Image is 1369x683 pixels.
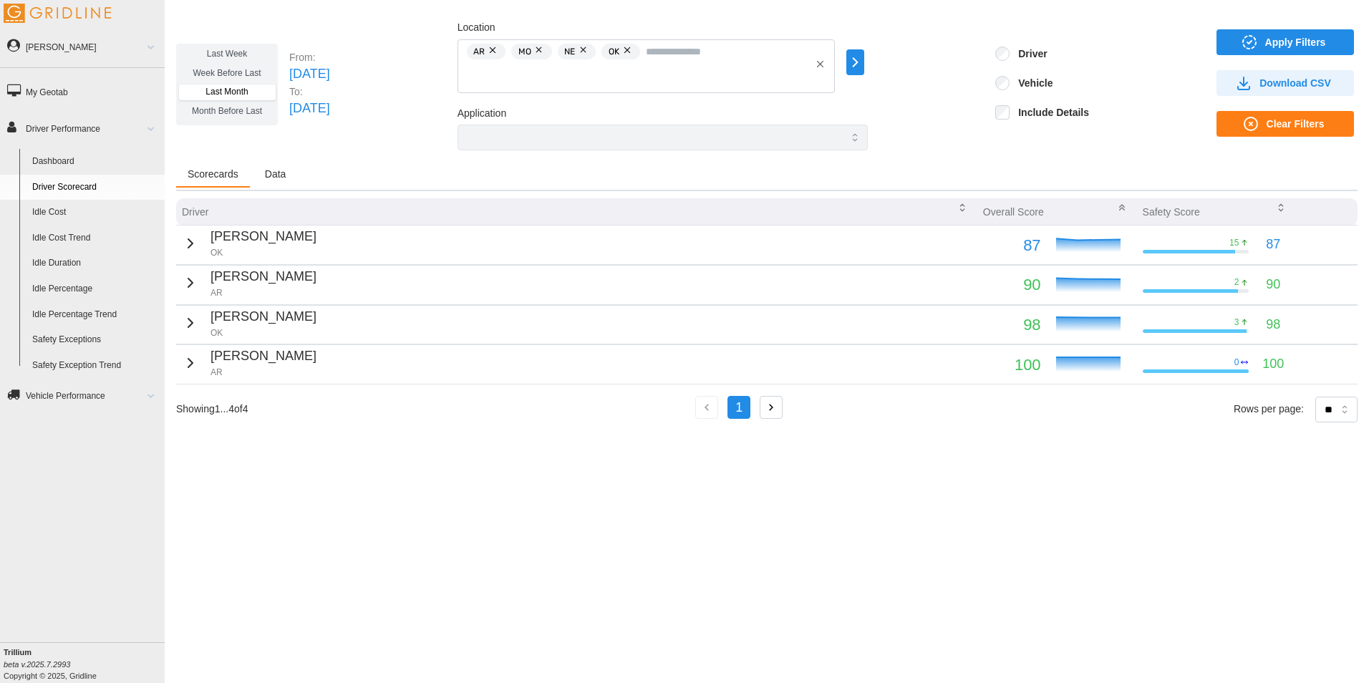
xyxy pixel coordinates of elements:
i: beta v.2025.7.2993 [4,660,70,669]
p: To: [289,84,330,99]
span: AR [473,44,485,59]
button: [PERSON_NAME]AR [182,267,316,299]
p: 3 [1234,316,1239,329]
p: 98 [983,312,1041,337]
a: Safety Exception Trend [26,353,165,379]
span: Month Before Last [192,106,262,116]
p: 87 [983,233,1041,258]
span: Download CSV [1259,71,1331,95]
label: Include Details [1010,105,1089,120]
button: Apply Filters [1216,29,1354,55]
p: Rows per page: [1234,402,1304,416]
p: [PERSON_NAME] [211,267,316,287]
span: Last Week [207,49,247,59]
p: 15 [1229,237,1239,249]
span: NE [564,44,575,59]
a: Dashboard [26,149,165,175]
p: [DATE] [289,64,330,84]
span: Last Month [205,87,248,97]
a: Idle Percentage Trend [26,302,165,328]
label: Driver [1010,47,1047,61]
span: MO [518,44,531,59]
p: 87 [1266,235,1280,255]
button: [PERSON_NAME]OK [182,227,316,259]
span: OK [609,44,619,59]
span: Apply Filters [1265,30,1326,54]
a: Safety Exceptions [26,327,165,353]
a: Idle Percentage [26,276,165,302]
span: Data [265,169,286,179]
span: Scorecards [188,169,238,179]
a: Driver Scorecard [26,175,165,200]
p: 100 [1262,354,1284,374]
p: Showing 1 ... 4 of 4 [176,402,248,416]
button: 1 [727,396,750,419]
span: Clear Filters [1267,112,1325,136]
a: Idle Duration [26,251,165,276]
button: [PERSON_NAME]OK [182,307,316,339]
div: Copyright © 2025, Gridline [4,646,165,682]
p: 98 [1266,315,1280,335]
label: Vehicle [1010,76,1053,90]
p: AR [211,287,316,299]
button: Clear Filters [1216,111,1354,137]
p: 100 [983,352,1041,377]
span: Week Before Last [193,68,261,78]
a: Idle Cost Trend [26,226,165,251]
p: Driver [182,205,208,219]
p: 0 [1234,357,1239,369]
p: 90 [983,272,1041,297]
p: Safety Score [1143,205,1200,219]
p: Overall Score [983,205,1044,219]
label: Location [458,20,495,36]
button: Download CSV [1216,70,1354,96]
p: 90 [1266,275,1280,295]
p: [PERSON_NAME] [211,347,316,367]
button: [PERSON_NAME]AR [182,347,316,379]
label: Application [458,106,507,122]
p: From: [289,50,330,64]
p: OK [211,327,316,339]
p: AR [211,367,316,379]
p: [PERSON_NAME] [211,307,316,327]
a: Idle Cost [26,200,165,226]
p: OK [211,247,316,259]
img: Gridline [4,4,111,23]
b: Trillium [4,648,32,657]
p: 2 [1234,276,1239,289]
p: [DATE] [289,99,330,119]
p: [PERSON_NAME] [211,227,316,247]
